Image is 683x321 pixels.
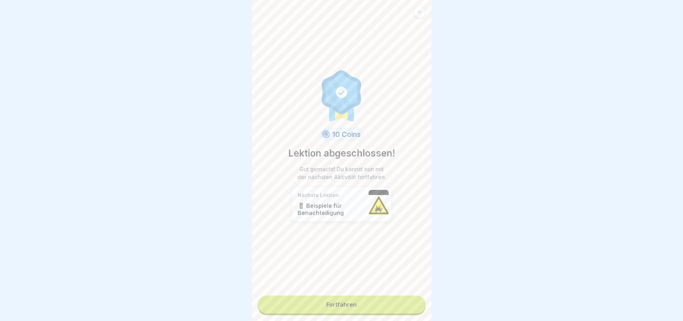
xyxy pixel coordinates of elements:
p: Lektion abgeschlossen! [288,147,395,160]
p: 🚦 Beispiele für Benachteiligung [298,202,365,216]
div: 10 Coins [319,128,364,141]
p: Nächste Lektion [298,192,365,198]
img: coin.svg [321,129,331,140]
img: completion.svg [318,68,366,122]
p: Gut gemacht! Du kannst nun mit der nächsten Aktivität fortfahren. [295,165,388,181]
a: Fortfahren [258,296,426,313]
